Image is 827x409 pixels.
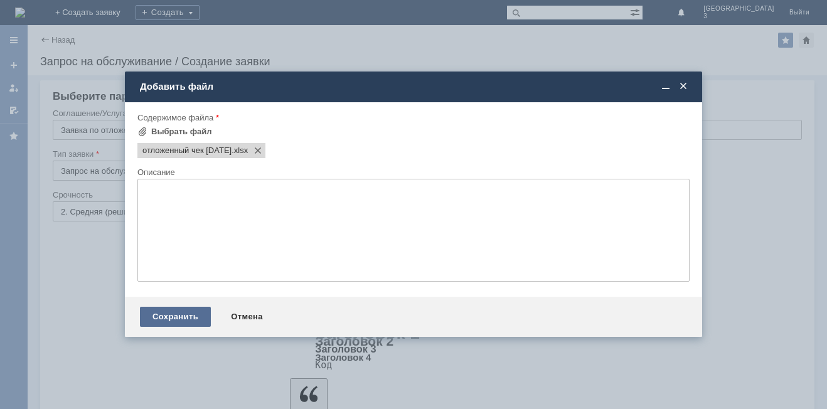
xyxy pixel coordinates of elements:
div: Выбрать файл [151,127,212,137]
div: Содержимое файла [137,114,687,122]
div: добрый день! прошу удалить отложенный чек [5,5,183,25]
span: отложенный чек 11.09.2025.xlsx [142,146,232,156]
div: Описание [137,168,687,176]
span: отложенный чек 11.09.2025.xlsx [232,146,248,156]
span: Закрыть [677,81,690,92]
div: Добавить файл [140,81,690,92]
span: Свернуть (Ctrl + M) [659,81,672,92]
